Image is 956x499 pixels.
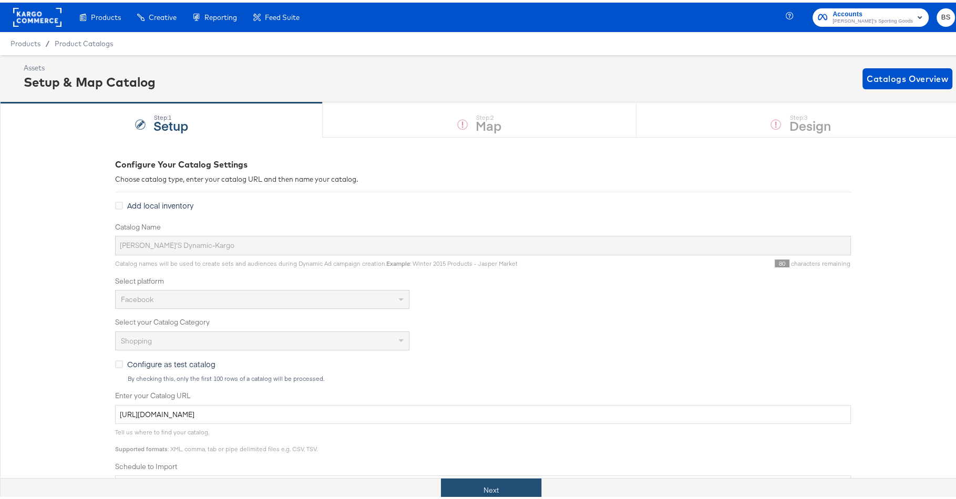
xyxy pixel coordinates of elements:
[115,388,851,398] label: Enter your Catalog URL
[775,257,789,265] span: 80
[832,6,913,17] span: Accounts
[115,257,518,265] span: Catalog names will be used to create sets and audiences during Dynamic Ad campaign creation. : Wi...
[115,442,168,450] strong: Supported formats
[24,70,156,88] div: Setup & Map Catalog
[127,197,193,208] span: Add local inventory
[115,220,851,230] label: Catalog Name
[265,11,300,19] span: Feed Suite
[24,60,156,70] div: Assets
[386,257,410,265] strong: Example
[941,9,951,21] span: BS
[149,11,177,19] span: Creative
[127,356,215,367] span: Configure as test catalog
[204,11,237,19] span: Reporting
[115,172,851,182] div: Choose catalog type, enter your catalog URL and then name your catalog.
[115,233,851,253] input: Name your catalog e.g. My Dynamic Product Catalog
[127,372,851,380] div: By checking this, only the first 100 rows of a catalog will be processed.
[121,292,153,302] span: Facebook
[91,11,121,19] span: Products
[11,37,40,45] span: Products
[862,66,952,87] button: Catalogs Overview
[115,459,851,469] label: Schedule to Import
[832,15,913,23] span: [PERSON_NAME]'s Sporting Goods
[55,37,113,45] a: Product Catalogs
[518,257,851,265] div: characters remaining
[153,111,188,119] div: Step: 1
[813,6,929,24] button: Accounts[PERSON_NAME]'s Sporting Goods
[40,37,55,45] span: /
[115,156,851,168] div: Configure Your Catalog Settings
[867,69,948,84] span: Catalogs Overview
[115,274,851,284] label: Select platform
[121,334,152,343] span: Shopping
[115,315,851,325] label: Select your Catalog Category
[115,402,851,422] input: Enter Catalog URL, e.g. http://www.example.com/products.xml
[937,6,955,24] button: BS
[153,114,188,131] strong: Setup
[115,425,317,450] span: Tell us where to find your catalog. : XML, comma, tab or pipe delimited files e.g. CSV, TSV.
